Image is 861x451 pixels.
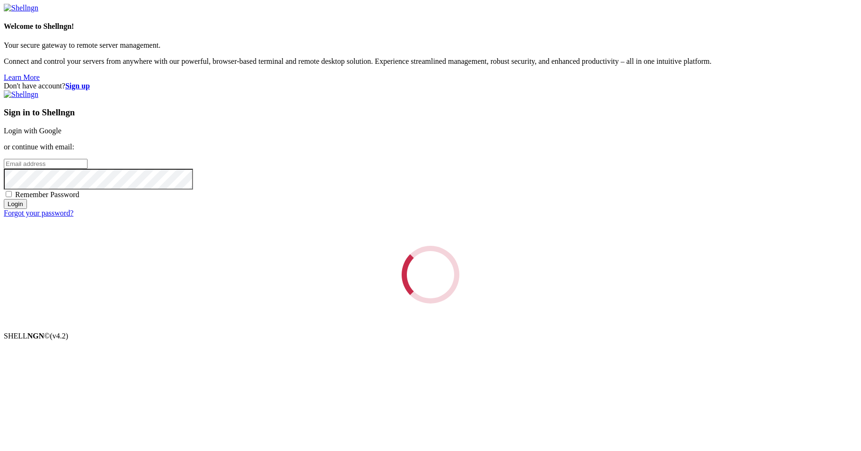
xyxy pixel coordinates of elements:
p: or continue with email: [4,143,857,151]
span: SHELL © [4,332,68,340]
input: Email address [4,159,88,169]
h3: Sign in to Shellngn [4,107,857,118]
a: Forgot your password? [4,209,73,217]
a: Login with Google [4,127,61,135]
p: Connect and control your servers from anywhere with our powerful, browser-based terminal and remo... [4,57,857,66]
h4: Welcome to Shellngn! [4,22,857,31]
div: Loading... [397,241,465,309]
p: Your secure gateway to remote server management. [4,41,857,50]
img: Shellngn [4,4,38,12]
input: Login [4,199,27,209]
div: Don't have account? [4,82,857,90]
span: Remember Password [15,191,79,199]
span: 4.2.0 [50,332,69,340]
b: NGN [27,332,44,340]
input: Remember Password [6,191,12,197]
img: Shellngn [4,90,38,99]
a: Learn More [4,73,40,81]
a: Sign up [65,82,90,90]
